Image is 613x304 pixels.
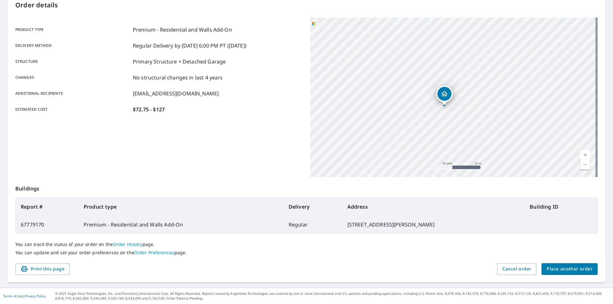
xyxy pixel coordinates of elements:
[580,150,590,160] a: Nivel actual 19, ampliar
[580,160,590,169] a: Nivel actual 19, alejar
[342,216,525,234] td: [STREET_ADDRESS][PERSON_NAME]
[342,198,525,216] th: Address
[541,263,598,275] button: Place another order
[284,198,342,216] th: Delivery
[113,241,142,247] a: Order History
[133,58,226,65] p: Primary Structure + Detached Garage
[15,250,598,256] p: You can update and set your order preferences on the page.
[15,241,598,247] p: You can track the status of your order on the page.
[3,294,46,298] p: |
[134,249,174,256] a: Order Preferences
[525,198,597,216] th: Building ID
[79,198,284,216] th: Product type
[547,265,593,273] span: Place another order
[79,216,284,234] td: Premium - Residential and Walls Add-On
[15,0,598,10] p: Order details
[16,216,79,234] td: 67779170
[3,294,23,298] a: Terms of Use
[20,265,64,273] span: Print this page
[284,216,342,234] td: Regular
[25,294,46,298] a: Privacy Policy
[55,291,610,301] p: © 2025 Eagle View Technologies, Inc. and Pictometry International Corp. All Rights Reserved. Repo...
[15,42,130,49] p: Delivery method
[15,74,130,81] p: Changes
[15,26,130,33] p: Product type
[133,90,219,97] p: [EMAIL_ADDRESS][DOMAIN_NAME]
[133,42,246,49] p: Regular Delivery by [DATE] 6:00 PM PT ([DATE])
[133,26,232,33] p: Premium - Residential and Walls Add-On
[16,198,79,216] th: Report #
[15,177,598,197] p: Buildings
[15,263,70,275] button: Print this page
[133,74,223,81] p: No structural changes in last 4 years
[15,58,130,65] p: Structure
[15,90,130,97] p: Additional recipients
[133,106,165,113] p: $72.75 - $127
[497,263,537,275] button: Cancel order
[436,85,453,105] div: Dropped pin, building 1, Residential property, 37 Tubbs Spring Dr Weston, CT 06883
[15,106,130,113] p: Estimated cost
[502,265,532,273] span: Cancel order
